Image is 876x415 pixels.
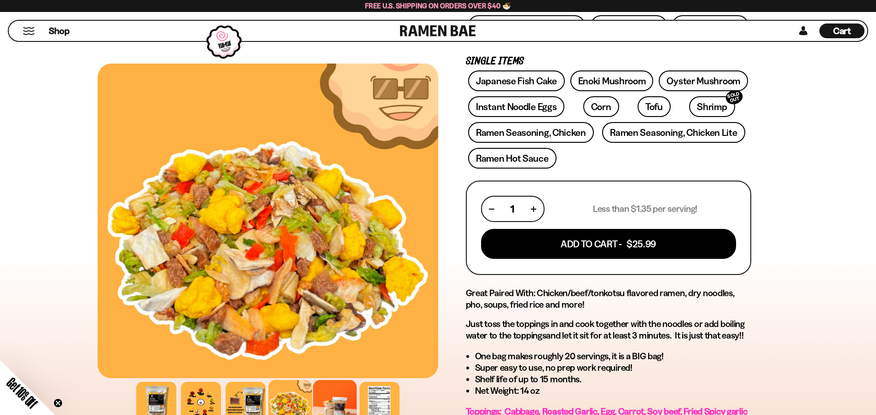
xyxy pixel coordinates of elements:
span: Cart [833,25,851,36]
a: Ramen Seasoning, Chicken [468,122,594,143]
span: 1 [511,203,514,215]
button: Mobile Menu Trigger [23,27,35,35]
a: Cart [819,21,864,41]
p: Just and let it sit for at least 3 minutes. It is just that easy!! [466,318,751,341]
span: Get 10% Off [4,375,40,411]
button: Add To Cart - $25.99 [481,229,736,259]
span: Shop [49,25,70,37]
li: Net Weight: 14 oz [475,385,751,397]
p: Less than $1.35 per serving! [593,203,697,215]
a: Oyster Mushroom [659,70,748,91]
li: One bag makes roughly 20 servings, it is a BIG bag! [475,351,751,362]
a: Ramen Hot Sauce [468,148,557,169]
a: Ramen Seasoning, Chicken Lite [602,122,745,143]
a: ShrimpSOLD OUT [689,96,735,117]
a: Shop [49,23,70,38]
span: toss the toppings in and cook together with the noodles or add boiling water to the toppings [466,318,745,341]
p: Single Items [466,57,751,66]
a: Enoki Mushroom [570,70,654,91]
li: Shelf life of up to 15 months. [475,374,751,385]
a: Corn [583,96,619,117]
a: Tofu [638,96,671,117]
button: Close teaser [53,398,63,408]
h2: Great Paired With: Chicken/beef/tonkotsu flavored ramen, dry noodles, pho, soups, fried rice and ... [466,287,751,310]
a: Japanese Fish Cake [468,70,565,91]
a: Instant Noodle Eggs [468,96,564,117]
li: Super easy to use, no prep work required! [475,362,751,374]
span: Free U.S. Shipping on Orders over $40 🍜 [365,1,511,10]
div: SOLD OUT [724,88,744,106]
